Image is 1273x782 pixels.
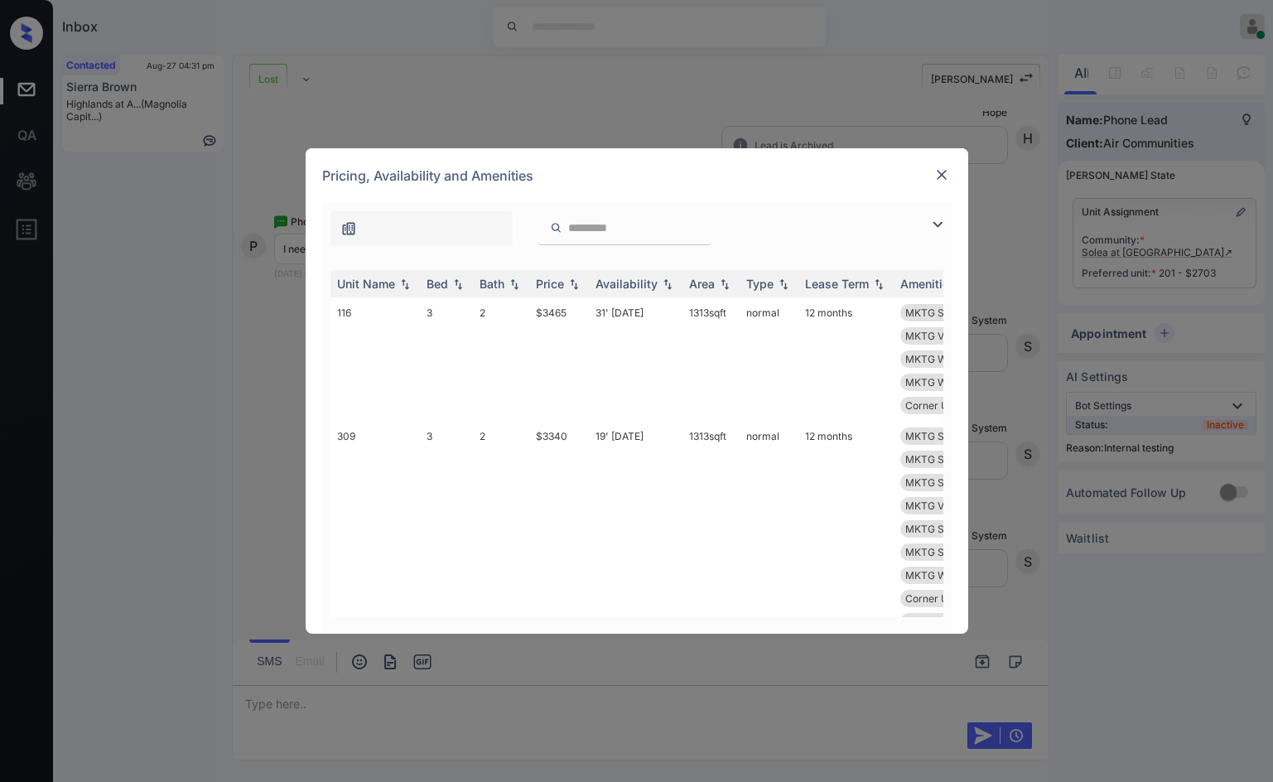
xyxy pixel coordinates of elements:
[682,421,740,683] td: 1313 sqft
[905,399,960,412] span: Corner Unit
[589,297,682,421] td: 31' [DATE]
[905,546,1001,558] span: MKTG Shower Wal...
[330,421,420,683] td: 309
[596,277,658,291] div: Availability
[905,430,996,442] span: MKTG Shower Til...
[905,569,1001,582] span: MKTG Washer/Dry...
[905,353,1001,365] span: MKTG Washer/Dry...
[529,421,589,683] td: $3340
[933,167,950,183] img: close
[905,453,1001,466] span: MKTG Storage Am...
[682,297,740,421] td: 1313 sqft
[473,297,529,421] td: 2
[536,277,564,291] div: Price
[480,277,504,291] div: Bath
[550,220,562,235] img: icon-zuma
[905,500,996,512] span: MKTG Vanity Dou...
[306,148,968,203] div: Pricing, Availability and Amenities
[798,421,894,683] td: 12 months
[473,421,529,683] td: 2
[900,277,956,291] div: Amenities
[928,215,948,234] img: icon-zuma
[427,277,448,291] div: Bed
[689,277,715,291] div: Area
[775,278,792,290] img: sorting
[566,278,582,290] img: sorting
[905,615,987,628] span: Close to Dog Pa...
[397,278,413,290] img: sorting
[805,277,869,291] div: Lease Term
[450,278,466,290] img: sorting
[870,278,887,290] img: sorting
[506,278,523,290] img: sorting
[905,476,1001,489] span: MKTG Shower Wal...
[420,421,473,683] td: 3
[589,421,682,683] td: 19' [DATE]
[905,307,1001,319] span: MKTG Shower Wal...
[529,297,589,421] td: $3465
[340,220,357,237] img: icon-zuma
[905,592,960,605] span: Corner Unit
[337,277,395,291] div: Unit Name
[716,278,733,290] img: sorting
[330,297,420,421] td: 116
[420,297,473,421] td: 3
[905,523,996,535] span: MKTG Shower Til...
[659,278,676,290] img: sorting
[740,297,798,421] td: normal
[740,421,798,683] td: normal
[905,330,996,342] span: MKTG Vanity Dou...
[798,297,894,421] td: 12 months
[746,277,774,291] div: Type
[905,376,995,389] span: MKTG WiFi High-...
